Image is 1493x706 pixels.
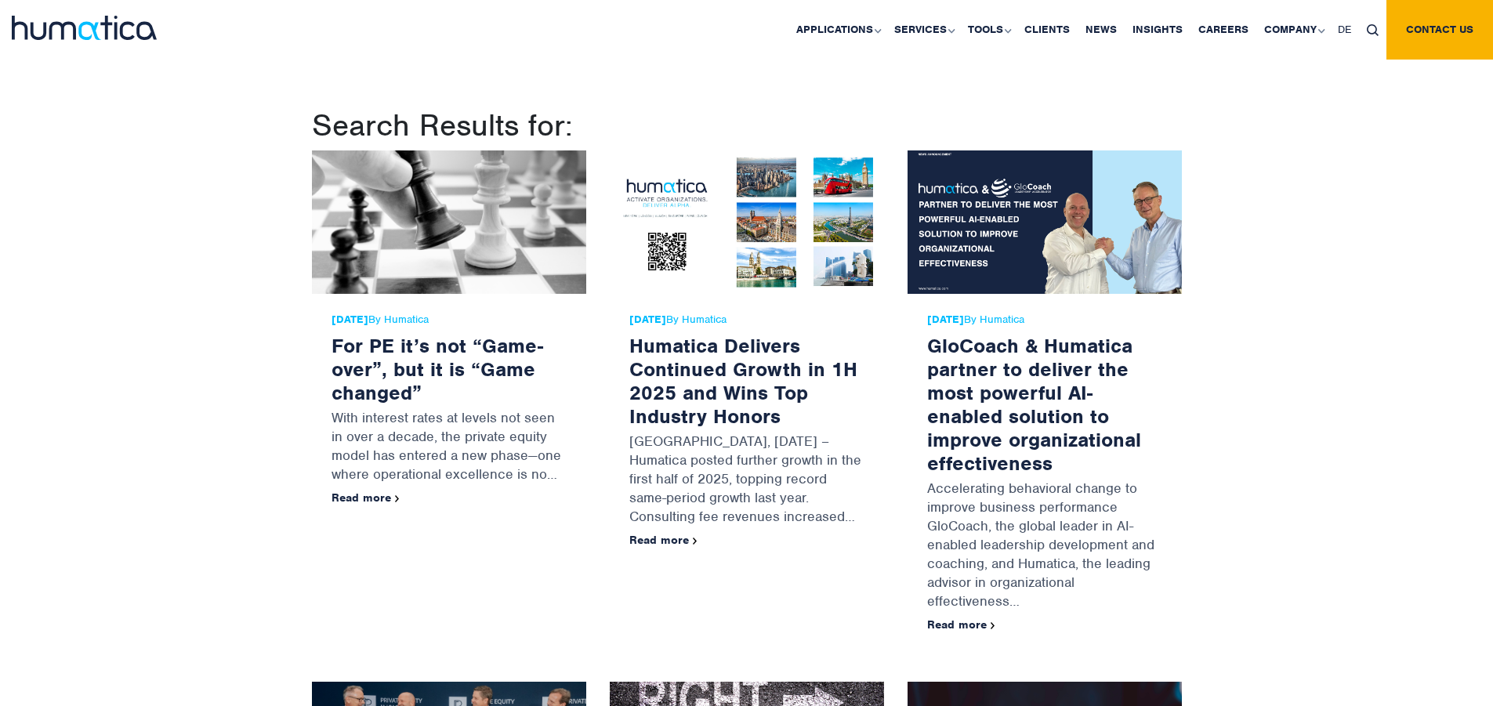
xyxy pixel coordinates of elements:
[629,428,864,534] p: [GEOGRAPHIC_DATA], [DATE] – Humatica posted further growth in the first half of 2025, topping rec...
[395,495,400,502] img: arrowicon
[12,16,157,40] img: logo
[1367,24,1379,36] img: search_icon
[1338,23,1351,36] span: DE
[332,313,567,326] span: By Humatica
[312,107,1182,144] h1: Search Results for:
[332,491,400,505] a: Read more
[629,533,698,547] a: Read more
[991,622,995,629] img: arrowicon
[629,313,666,326] strong: [DATE]
[332,313,368,326] strong: [DATE]
[629,333,857,429] a: Humatica Delivers Continued Growth in 1H 2025 and Wins Top Industry Honors
[629,313,864,326] span: By Humatica
[927,313,964,326] strong: [DATE]
[927,313,1162,326] span: By Humatica
[927,617,995,632] a: Read more
[927,333,1141,476] a: GloCoach & Humatica partner to deliver the most powerful AI-enabled solution to improve organizat...
[610,150,884,294] img: Humatica Delivers Continued Growth in 1H 2025 and Wins Top Industry Honors
[332,333,543,405] a: For PE it’s not “Game-over”, but it is “Game changed”
[312,150,586,294] img: For PE it’s not “Game-over”, but it is “Game changed”
[332,404,567,491] p: With interest rates at levels not seen in over a decade, the private equity model has entered a n...
[927,475,1162,618] p: Accelerating behavioral change to improve business performance GloCoach, the global leader in AI-...
[908,150,1182,294] img: GloCoach & Humatica partner to deliver the most powerful AI-enabled solution to improve organizat...
[693,538,698,545] img: arrowicon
